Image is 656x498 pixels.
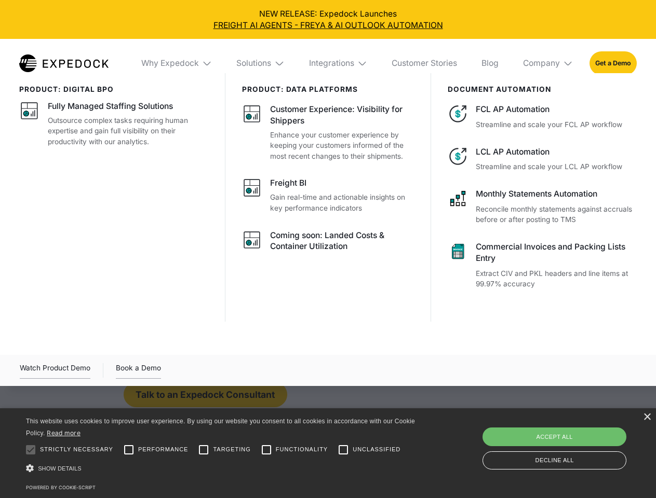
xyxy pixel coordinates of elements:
a: Book a Demo [116,362,161,379]
a: Fully Managed Staffing SolutionsOutsource complex tasks requiring human expertise and gain full v... [19,101,209,147]
div: Fully Managed Staffing Solutions [48,101,173,112]
span: Targeting [213,445,250,454]
div: Show details [26,462,419,476]
a: Customer Experience: Visibility for ShippersEnhance your customer experience by keeping your cust... [242,104,415,161]
span: Strictly necessary [40,445,113,454]
div: Integrations [301,39,376,88]
a: Coming soon: Landed Costs & Container Utilization [242,230,415,256]
a: Customer Stories [383,39,465,88]
div: Company [515,39,581,88]
a: open lightbox [20,362,90,379]
span: Functionality [276,445,328,454]
span: Show details [38,465,82,472]
div: product: digital bpo [19,85,209,93]
a: Get a Demo [590,51,637,75]
p: Extract CIV and PKL headers and line items at 99.97% accuracy [476,268,636,289]
div: Integrations [309,58,354,68]
a: Commercial Invoices and Packing Lists EntryExtract CIV and PKL headers and line items at 99.97% a... [448,241,637,289]
p: Outsource complex tasks requiring human expertise and gain full visibility on their productivity ... [48,115,209,147]
span: Performance [138,445,189,454]
a: Powered by cookie-script [26,485,96,490]
div: Why Expedock [133,39,220,88]
p: Streamline and scale your LCL AP workflow [476,161,636,172]
div: NEW RELEASE: Expedock Launches [8,8,648,31]
div: Customer Experience: Visibility for Shippers [270,104,414,127]
a: FREIGHT AI AGENTS - FREYA & AI OUTLOOK AUTOMATION [8,20,648,31]
span: Unclassified [353,445,400,454]
div: document automation [448,85,637,93]
p: Enhance your customer experience by keeping your customers informed of the most recent changes to... [270,130,414,162]
p: Gain real-time and actionable insights on key performance indicators [270,192,414,213]
a: Monthly Statements AutomationReconcile monthly statements against accruals before or after postin... [448,188,637,225]
div: Solutions [229,39,293,88]
p: Streamline and scale your FCL AP workflow [476,119,636,130]
a: Read more [47,429,81,437]
div: Solutions [236,58,271,68]
div: FCL AP Automation [476,104,636,115]
div: Coming soon: Landed Costs & Container Utilization [270,230,414,253]
div: Commercial Invoices and Packing Lists Entry [476,241,636,264]
span: This website uses cookies to improve user experience. By using our website you consent to all coo... [26,418,415,437]
a: LCL AP AutomationStreamline and scale your LCL AP workflow [448,146,637,172]
div: Why Expedock [141,58,199,68]
div: Watch Product Demo [20,362,90,379]
a: FCL AP AutomationStreamline and scale your FCL AP workflow [448,104,637,130]
p: Reconcile monthly statements against accruals before or after posting to TMS [476,204,636,225]
a: Freight BIGain real-time and actionable insights on key performance indicators [242,177,415,213]
a: Blog [473,39,506,88]
div: Monthly Statements Automation [476,188,636,200]
div: PRODUCT: data platforms [242,85,415,93]
div: LCL AP Automation [476,146,636,158]
div: Company [523,58,560,68]
iframe: Chat Widget [483,386,656,498]
div: Freight BI [270,177,306,189]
